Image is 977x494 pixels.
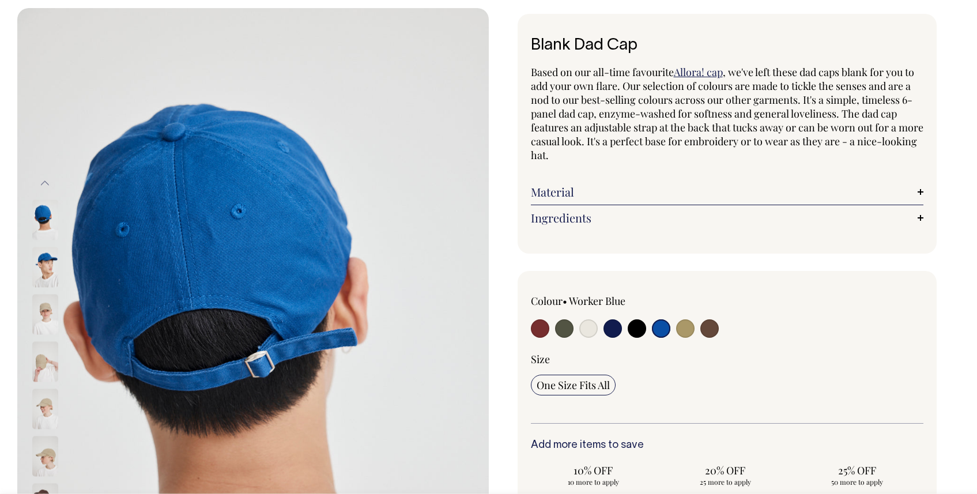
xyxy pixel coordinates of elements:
input: 20% OFF 25 more to apply [663,460,788,490]
input: 10% OFF 10 more to apply [531,460,656,490]
div: Colour [531,294,688,308]
div: Size [531,352,924,366]
span: One Size Fits All [537,378,610,392]
input: 25% OFF 50 more to apply [795,460,920,490]
img: washed-khaki [32,341,58,382]
img: washed-khaki [32,294,58,334]
span: 50 more to apply [801,477,914,487]
span: Based on our all-time favourite [531,65,674,79]
img: washed-khaki [32,436,58,476]
a: Allora! cap [674,65,723,79]
label: Worker Blue [569,294,625,308]
span: 20% OFF [669,463,782,477]
span: • [563,294,567,308]
span: 25 more to apply [669,477,782,487]
h1: Blank Dad Cap [531,37,924,55]
span: , we've left these dad caps blank for you to add your own flare. Our selection of colours are mad... [531,65,923,162]
a: Ingredients [531,211,924,225]
h6: Add more items to save [531,440,924,451]
span: 10 more to apply [537,477,650,487]
img: worker-blue [32,199,58,240]
img: washed-khaki [32,389,58,429]
button: Previous [36,171,54,197]
a: Material [531,185,924,199]
input: One Size Fits All [531,375,616,395]
span: 25% OFF [801,463,914,477]
span: 10% OFF [537,463,650,477]
img: worker-blue [32,247,58,287]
